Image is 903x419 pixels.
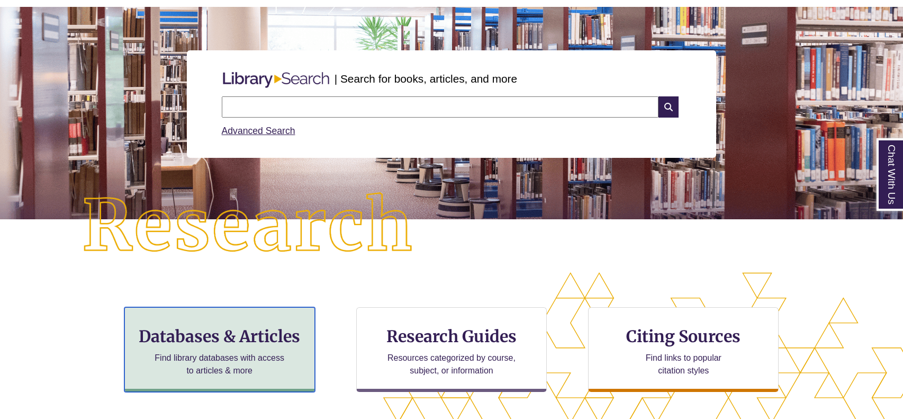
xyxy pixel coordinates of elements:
[124,307,315,392] a: Databases & Articles Find library databases with access to articles & more
[133,326,306,346] h3: Databases & Articles
[658,96,679,118] i: Search
[356,307,547,392] a: Research Guides Resources categorized by course, subject, or information
[365,326,538,346] h3: Research Guides
[45,156,451,297] img: Research
[150,352,288,377] p: Find library databases with access to articles & more
[222,126,295,136] a: Advanced Search
[619,326,748,346] h3: Citing Sources
[218,68,335,92] img: Libary Search
[335,70,517,87] p: | Search for books, articles, and more
[588,307,779,392] a: Citing Sources Find links to popular citation styles
[383,352,521,377] p: Resources categorized by course, subject, or information
[632,352,735,377] p: Find links to popular citation styles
